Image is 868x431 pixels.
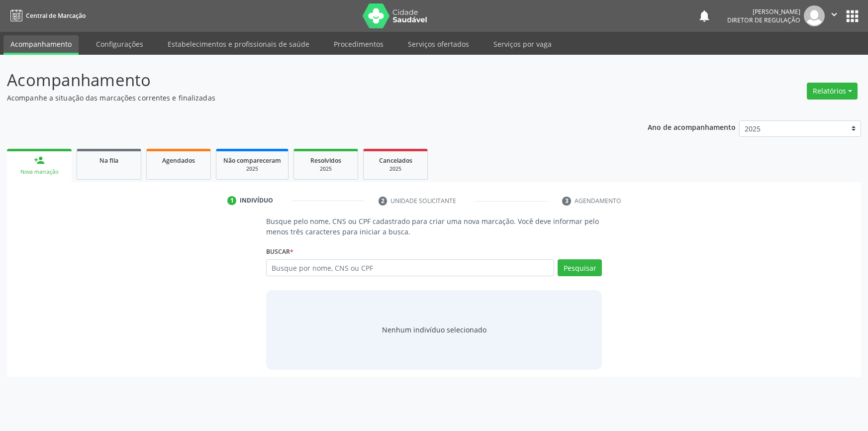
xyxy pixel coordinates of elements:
p: Busque pelo nome, CNS ou CPF cadastrado para criar uma nova marcação. Você deve informar pelo men... [266,216,602,237]
span: Diretor de regulação [727,16,800,24]
div: 2025 [223,165,281,173]
img: img [804,5,825,26]
a: Central de Marcação [7,7,86,24]
div: Nenhum indivíduo selecionado [382,324,486,335]
button: notifications [697,9,711,23]
a: Serviços por vaga [486,35,559,53]
span: Cancelados [379,156,412,165]
i:  [829,9,840,20]
div: [PERSON_NAME] [727,7,800,16]
a: Configurações [89,35,150,53]
div: Indivíduo [240,196,273,205]
label: Buscar [266,244,293,259]
a: Serviços ofertados [401,35,476,53]
span: Agendados [162,156,195,165]
span: Resolvidos [310,156,341,165]
span: Central de Marcação [26,11,86,20]
a: Procedimentos [327,35,390,53]
div: Nova marcação [14,168,65,176]
div: person_add [34,155,45,166]
span: Não compareceram [223,156,281,165]
p: Acompanhamento [7,68,605,93]
button:  [825,5,844,26]
div: 2025 [301,165,351,173]
p: Acompanhe a situação das marcações correntes e finalizadas [7,93,605,103]
button: Relatórios [807,83,858,100]
a: Estabelecimentos e profissionais de saúde [161,35,316,53]
input: Busque por nome, CNS ou CPF [266,259,555,276]
div: 1 [227,196,236,205]
button: Pesquisar [558,259,602,276]
button: apps [844,7,861,25]
span: Na fila [99,156,118,165]
p: Ano de acompanhamento [648,120,736,133]
div: 2025 [371,165,420,173]
a: Acompanhamento [3,35,79,55]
